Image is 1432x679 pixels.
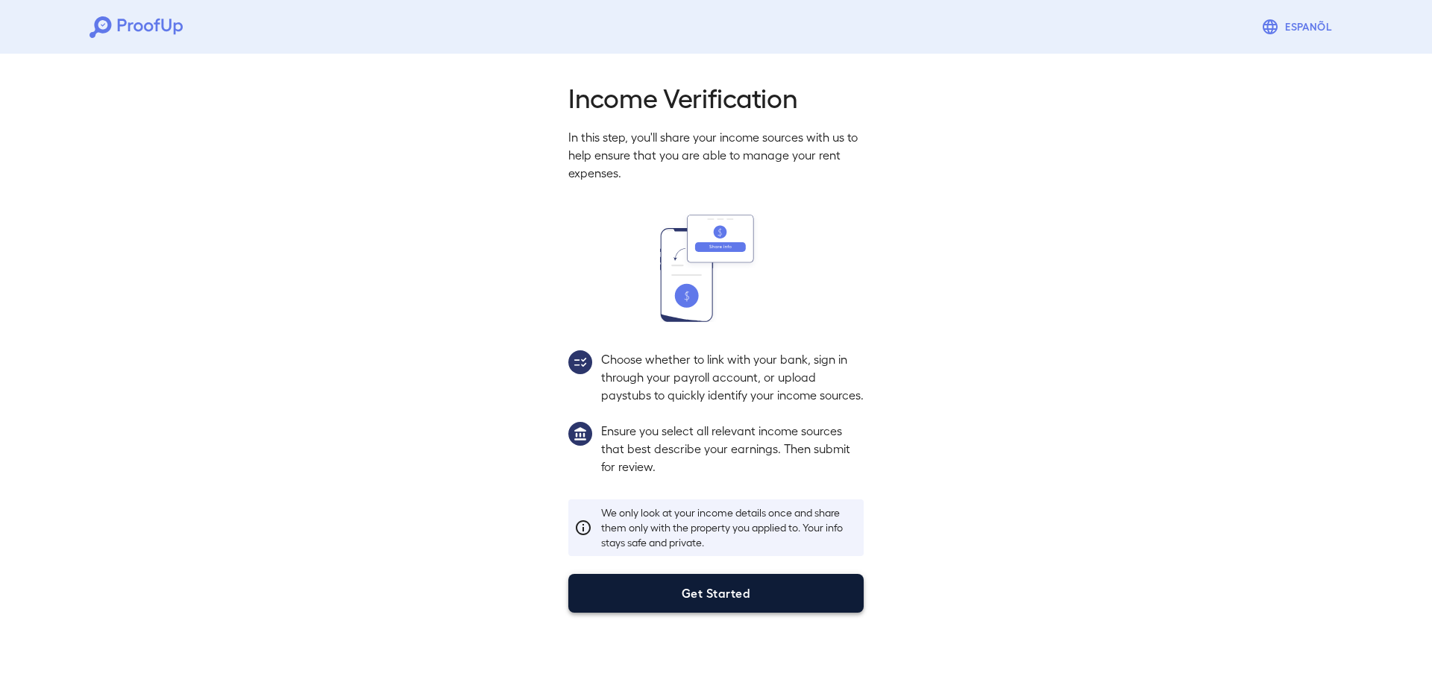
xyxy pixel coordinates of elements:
[601,350,864,404] p: Choose whether to link with your bank, sign in through your payroll account, or upload paystubs t...
[601,422,864,476] p: Ensure you select all relevant income sources that best describe your earnings. Then submit for r...
[660,215,772,322] img: transfer_money.svg
[1255,12,1342,42] button: Espanõl
[568,422,592,446] img: group1.svg
[568,574,864,613] button: Get Started
[568,350,592,374] img: group2.svg
[601,505,858,550] p: We only look at your income details once and share them only with the property you applied to. Yo...
[568,80,864,113] h2: Income Verification
[568,128,864,182] p: In this step, you'll share your income sources with us to help ensure that you are able to manage...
